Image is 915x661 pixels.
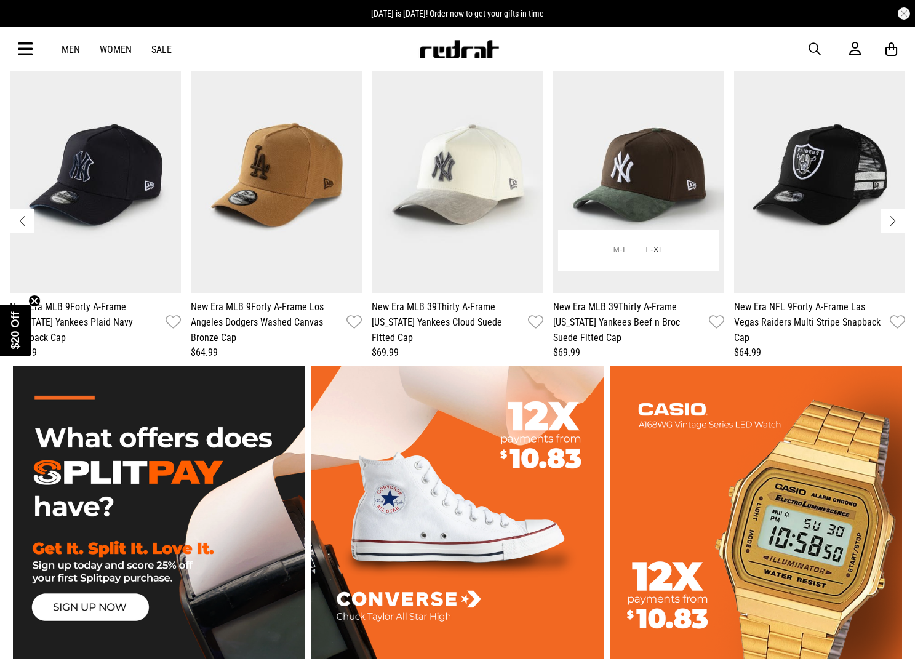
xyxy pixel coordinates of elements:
[10,209,34,233] button: Previous slide
[10,299,161,345] a: New Era MLB 9Forty A-Frame [US_STATE] Yankees Plaid Navy Snapback Cap
[191,57,362,293] img: New Era Mlb 9forty A-frame Los Angeles Dodgers Washed Canvas Bronze Cap in Brown
[553,299,704,345] a: New Era MLB 39Thirty A-Frame [US_STATE] Yankees Beef n Broc Suede Fitted Cap
[637,239,673,262] button: L-XL
[191,299,342,345] a: New Era MLB 9Forty A-Frame Los Angeles Dodgers Washed Canvas Bronze Cap
[604,239,637,262] button: M-L
[553,57,724,293] img: New Era Mlb 39thirty A-frame New York Yankees Beef N Broc Suede Fitted Cap in Brown
[372,299,522,345] a: New Era MLB 39Thirty A-Frame [US_STATE] Yankees Cloud Suede Fitted Cap
[881,209,905,233] button: Next slide
[10,5,47,42] button: Open LiveChat chat widget
[62,44,80,55] a: Men
[151,44,172,55] a: Sale
[372,57,543,360] div: 8 / 13
[734,345,905,360] div: $64.99
[553,345,724,360] div: $69.99
[734,299,885,345] a: New Era NFL 9Forty A-Frame Las Vegas Raiders Multi Stripe Snapback Cap
[9,311,22,349] span: $20 Off
[10,345,181,360] div: $64.99
[418,40,500,58] img: Redrat logo
[734,57,905,360] div: 10 / 13
[191,57,362,360] div: 7 / 13
[28,295,41,307] button: Close teaser
[371,9,544,18] span: [DATE] is [DATE]! Order now to get your gifts in time
[734,57,905,293] img: New Era Nfl 9forty A-frame Las Vegas Raiders Multi Stripe Snapback Cap in Multi
[191,345,362,360] div: $64.99
[553,57,724,360] div: 9 / 13
[10,57,181,293] img: New Era Mlb 9forty A-frame New York Yankees Plaid Navy Snapback Cap in Blue
[100,44,132,55] a: Women
[372,57,543,293] img: New Era Mlb 39thirty A-frame New York Yankees Cloud Suede Fitted Cap in White
[10,57,181,360] div: 6 / 13
[372,345,543,360] div: $69.99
